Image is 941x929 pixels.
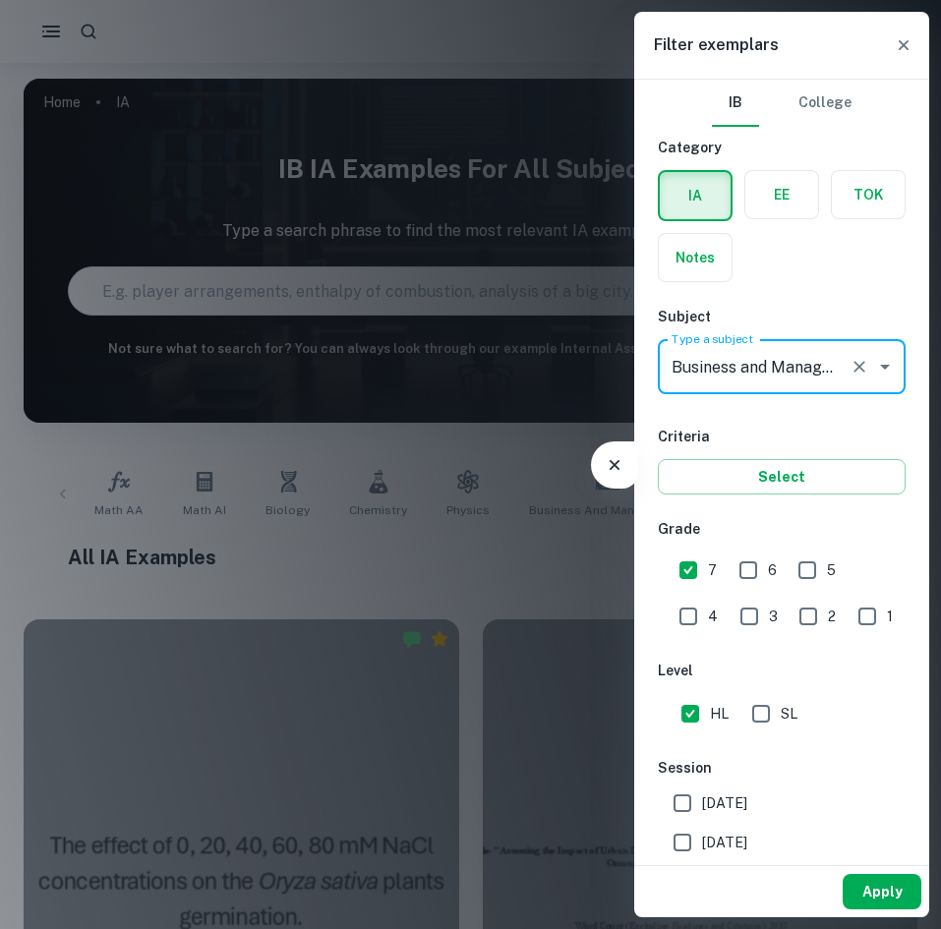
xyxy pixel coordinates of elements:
[672,330,753,347] label: Type a subject
[658,518,906,540] h6: Grade
[768,559,777,581] span: 6
[887,606,893,627] span: 1
[827,559,836,581] span: 5
[843,874,921,909] button: Apply
[654,33,779,57] h6: Filter exemplars
[658,426,906,447] h6: Criteria
[832,171,905,218] button: TOK
[702,832,747,853] span: [DATE]
[710,703,729,725] span: HL
[846,353,873,380] button: Clear
[658,757,906,779] h6: Session
[658,660,906,681] h6: Level
[708,606,718,627] span: 4
[871,353,899,380] button: Open
[659,234,732,281] button: Notes
[769,606,778,627] span: 3
[712,80,852,127] div: Filter type choice
[745,171,818,218] button: EE
[828,606,836,627] span: 2
[658,137,906,158] h6: Category
[712,80,759,127] button: IB
[595,445,634,485] button: Filter
[708,559,717,581] span: 7
[781,703,797,725] span: SL
[660,172,731,219] button: IA
[658,306,906,327] h6: Subject
[702,792,747,814] span: [DATE]
[658,459,906,494] button: Select
[798,80,852,127] button: College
